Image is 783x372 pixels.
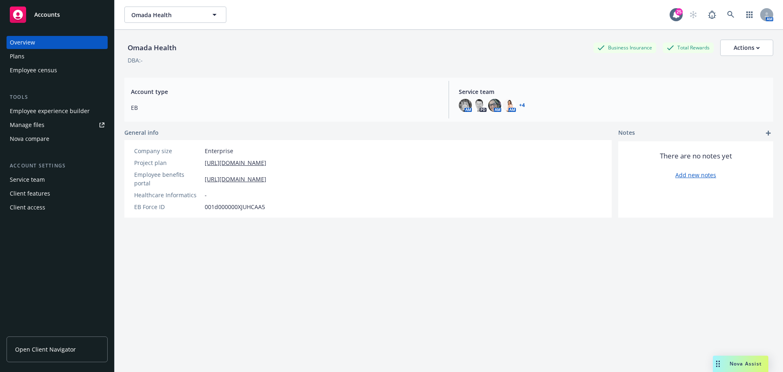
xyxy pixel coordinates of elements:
div: Nova compare [10,132,49,145]
a: Plans [7,50,108,63]
div: Tools [7,93,108,101]
div: Actions [734,40,760,56]
a: Add new notes [675,171,716,179]
div: Drag to move [713,356,723,372]
a: Search [723,7,739,23]
a: Report a Bug [704,7,720,23]
span: There are no notes yet [660,151,732,161]
a: Accounts [7,3,108,26]
a: Client access [7,201,108,214]
div: Omada Health [124,42,180,53]
div: Plans [10,50,24,63]
img: photo [488,99,501,112]
a: Manage files [7,118,108,131]
div: Business Insurance [593,42,656,53]
div: Client features [10,187,50,200]
div: Company size [134,147,201,155]
a: [URL][DOMAIN_NAME] [205,175,266,183]
a: Start snowing [685,7,701,23]
img: photo [459,99,472,112]
a: Employee census [7,64,108,77]
div: Employee census [10,64,57,77]
div: DBA: - [128,56,143,65]
div: Employee experience builder [10,105,90,118]
img: photo [503,99,516,112]
div: Overview [10,36,35,49]
a: [URL][DOMAIN_NAME] [205,158,266,167]
div: Employee benefits portal [134,170,201,187]
span: 001d000000XJUHCAA5 [205,203,265,211]
span: Account type [131,87,439,96]
a: Switch app [741,7,758,23]
span: General info [124,128,159,137]
div: Service team [10,173,45,186]
span: EB [131,103,439,112]
div: Total Rewards [663,42,714,53]
span: Omada Health [131,11,202,19]
div: EB Force ID [134,203,201,211]
div: Account settings [7,162,108,170]
div: Healthcare Informatics [134,191,201,199]
span: Notes [618,128,635,138]
div: Client access [10,201,45,214]
span: Accounts [34,11,60,18]
a: +4 [519,103,525,108]
a: Overview [7,36,108,49]
img: photo [473,99,487,112]
span: Service team [459,87,767,96]
span: Nova Assist [730,360,762,367]
a: Employee experience builder [7,105,108,118]
div: Manage files [10,118,44,131]
a: Service team [7,173,108,186]
button: Omada Health [124,7,226,23]
span: Enterprise [205,147,233,155]
div: Project plan [134,158,201,167]
span: - [205,191,207,199]
a: Client features [7,187,108,200]
div: 25 [675,8,683,16]
a: Nova compare [7,132,108,145]
button: Actions [720,40,773,56]
a: add [763,128,773,138]
span: Open Client Navigator [15,345,76,354]
button: Nova Assist [713,356,768,372]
